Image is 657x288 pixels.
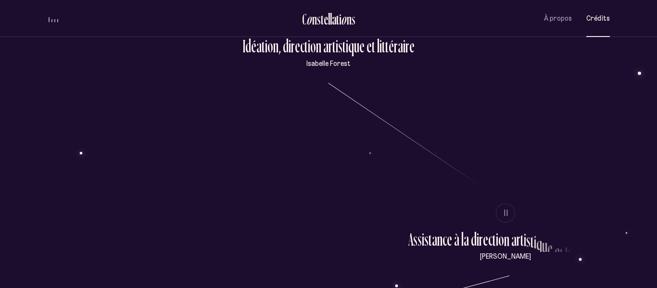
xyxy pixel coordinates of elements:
div: s [317,11,321,27]
div: l [330,11,332,27]
div: n [347,11,352,27]
div: t [321,11,324,27]
span: Crédits [586,14,610,23]
div: i [339,11,341,27]
div: o [341,11,347,27]
button: volume audio [47,13,60,24]
div: t [336,11,339,27]
div: e [324,11,328,27]
div: a [332,11,336,27]
span: À propos [544,14,572,23]
div: l [328,11,330,27]
div: o [306,11,312,27]
button: Crédits [586,7,610,30]
div: n [312,11,317,27]
div: C [302,11,306,27]
span: II [504,209,509,217]
div: s [352,11,355,27]
button: II [496,203,515,223]
button: À propos [544,7,572,30]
